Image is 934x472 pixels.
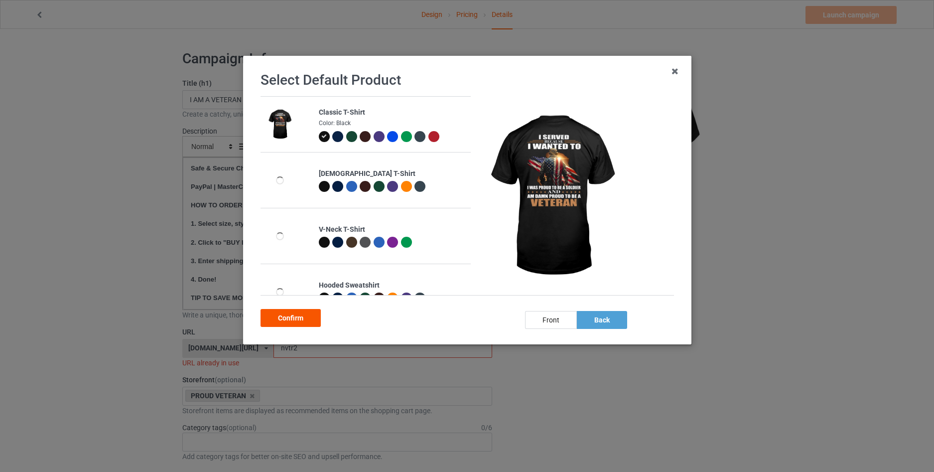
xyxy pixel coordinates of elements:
[318,169,465,179] div: [DEMOGRAPHIC_DATA] T-Shirt
[318,281,465,291] div: Hooded Sweatshirt
[318,108,465,118] div: Classic T-Shirt
[318,225,465,235] div: V-Neck T-Shirt
[261,309,321,327] div: Confirm
[261,71,674,89] h1: Select Default Product
[525,311,576,329] div: front
[318,119,465,128] div: Color: Black
[576,311,627,329] div: back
